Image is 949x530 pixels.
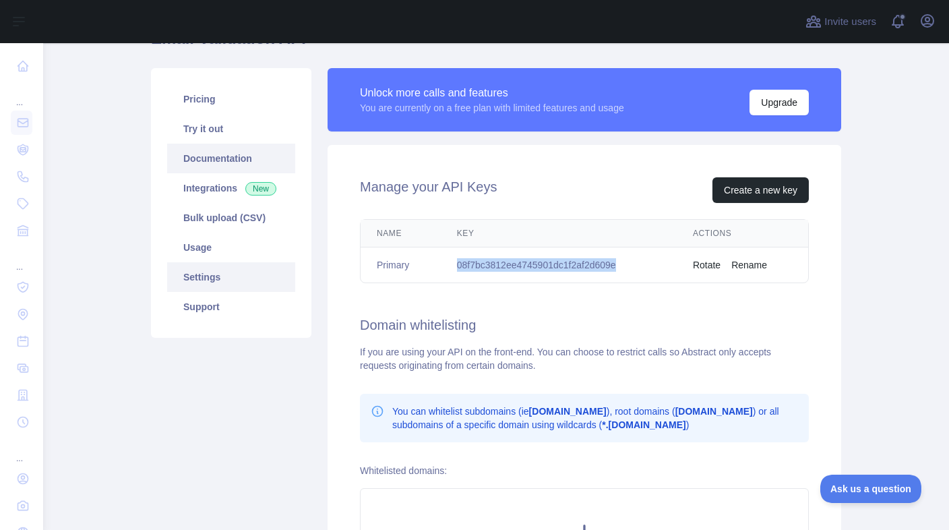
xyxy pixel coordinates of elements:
p: You can whitelist subdomains (ie ), root domains ( ) or all subdomains of a specific domain using... [392,405,798,432]
a: Settings [167,262,295,292]
div: ... [11,245,32,272]
h2: Domain whitelisting [360,316,809,334]
button: Upgrade [749,90,809,115]
th: Key [441,220,677,247]
th: Name [361,220,441,247]
a: Pricing [167,84,295,114]
span: Invite users [824,14,876,30]
div: Unlock more calls and features [360,85,624,101]
div: ... [11,81,32,108]
a: Integrations New [167,173,295,203]
button: Create a new key [712,177,809,203]
a: Bulk upload (CSV) [167,203,295,233]
button: Rotate [693,258,721,272]
div: You are currently on a free plan with limited features and usage [360,101,624,115]
h1: Email Validation API [151,28,841,60]
b: *.[DOMAIN_NAME] [602,419,685,430]
td: 08f7bc3812ee4745901dc1f2af2d609e [441,247,677,283]
button: Invite users [803,11,879,32]
span: New [245,182,276,196]
td: Primary [361,247,441,283]
label: Whitelisted domains: [360,465,447,476]
button: Rename [731,258,767,272]
th: Actions [677,220,808,247]
iframe: Toggle Customer Support [820,475,922,503]
b: [DOMAIN_NAME] [529,406,607,417]
a: Support [167,292,295,322]
a: Try it out [167,114,295,144]
a: Documentation [167,144,295,173]
div: If you are using your API on the front-end. You can choose to restrict calls so Abstract only acc... [360,345,809,372]
div: ... [11,437,32,464]
a: Usage [167,233,295,262]
h2: Manage your API Keys [360,177,497,203]
b: [DOMAIN_NAME] [675,406,753,417]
